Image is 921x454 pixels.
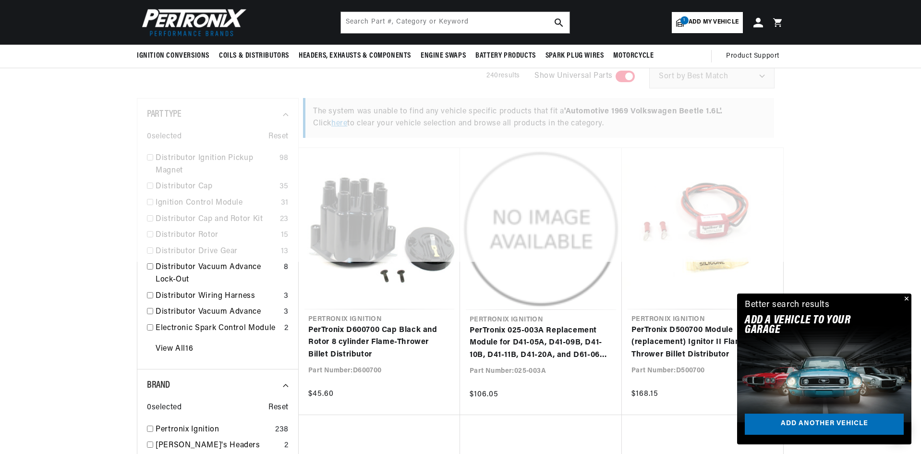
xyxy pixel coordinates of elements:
div: 2 [284,322,289,335]
summary: Product Support [726,45,784,68]
span: Coils & Distributors [219,51,289,61]
a: [PERSON_NAME]'s Headers [156,440,280,452]
div: 2 [284,440,289,452]
a: 1Add my vehicle [672,12,743,33]
span: Spark Plug Wires [545,51,604,61]
a: Distributor Vacuum Advance [156,306,280,319]
span: Ignition Conversions [137,51,209,61]
summary: Spark Plug Wires [541,45,609,67]
a: Distributor Vacuum Advance Lock-Out [156,261,280,286]
button: Close [900,294,911,305]
a: Distributor Wiring Harness [156,290,280,303]
span: Brand [147,380,170,390]
summary: Battery Products [471,45,541,67]
a: PerTronix D600700 Cap Black and Rotor 8 cylinder Flame-Thrower Billet Distributor [308,324,450,361]
span: Battery Products [475,51,536,61]
span: Product Support [726,51,779,61]
div: Better search results [745,298,830,312]
summary: Coils & Distributors [214,45,294,67]
span: 0 selected [147,402,182,414]
span: Add my vehicle [689,18,739,27]
span: 1 [680,16,689,25]
div: 238 [275,424,289,436]
a: View All 16 [156,343,193,356]
div: 3 [284,290,289,303]
a: PerTronix 025-003A Replacement Module for D41-05A, D41-09B, D41-10B, D41-11B, D41-20A, and D61-06... [470,325,612,362]
h2: Add A VEHICLE to your garage [745,316,880,335]
summary: Headers, Exhausts & Components [294,45,416,67]
summary: Motorcycle [608,45,658,67]
span: Headers, Exhausts & Components [299,51,411,61]
a: PerTronix D500700 Module (replacement) Ignitor II Flame-Thrower Billet Distributor [631,324,774,361]
a: Electronic Spark Control Module [156,322,280,335]
input: Search Part #, Category or Keyword [341,12,570,33]
a: Add another vehicle [745,414,904,435]
span: Engine Swaps [421,51,466,61]
button: search button [548,12,570,33]
summary: Ignition Conversions [137,45,214,67]
img: Pertronix [137,6,247,39]
span: Motorcycle [613,51,654,61]
div: 3 [284,306,289,319]
a: Pertronix Ignition [156,424,271,436]
span: Reset [268,402,289,414]
div: 8 [284,261,289,274]
summary: Engine Swaps [416,45,471,67]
